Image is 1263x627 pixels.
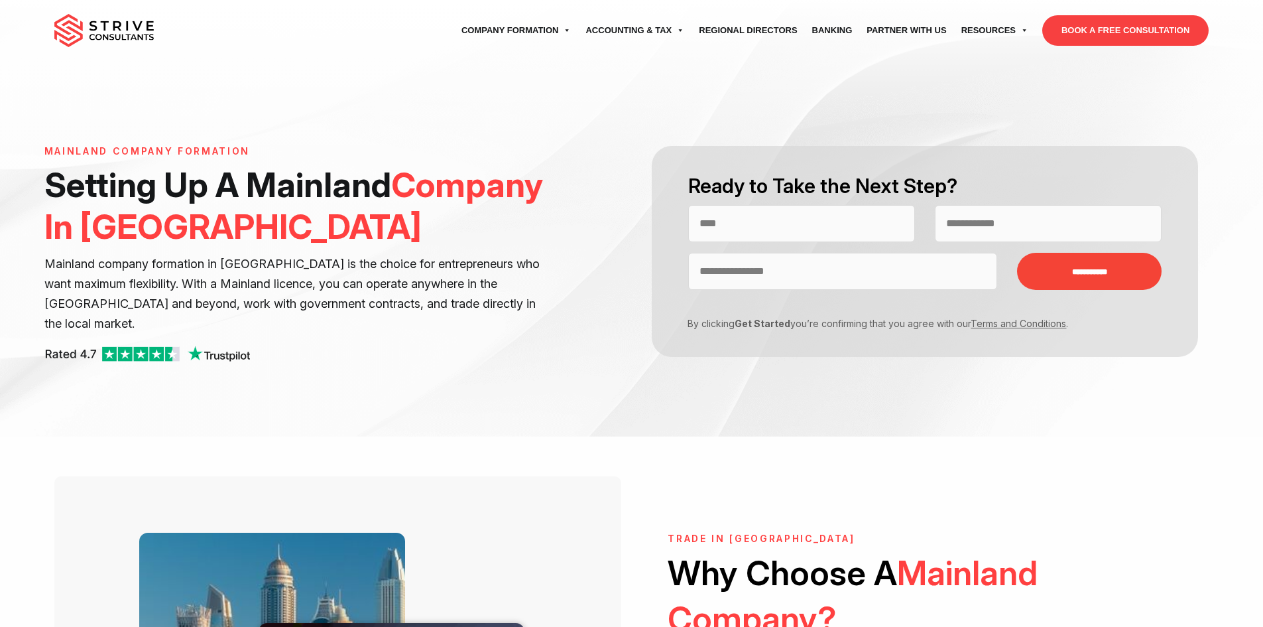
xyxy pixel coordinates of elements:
[954,12,1036,49] a: Resources
[44,254,550,334] p: Mainland company formation in [GEOGRAPHIC_DATA] is the choice for entrepreneurs who want maximum ...
[688,173,1162,200] h2: Ready to Take the Next Step?
[578,12,692,49] a: Accounting & Tax
[54,14,154,47] img: main-logo.svg
[678,316,1152,330] p: By clicking you’re confirming that you agree with our .
[1042,15,1209,46] a: BOOK A FREE CONSULTATION
[859,12,953,49] a: Partner with Us
[44,164,550,247] h1: Setting Up A Mainland
[44,146,550,157] h6: Mainland Company Formation
[668,533,1182,545] h6: TRADE IN [GEOGRAPHIC_DATA]
[692,12,804,49] a: Regional Directors
[735,318,790,329] strong: Get Started
[971,318,1066,329] a: Terms and Conditions
[805,12,860,49] a: Banking
[631,146,1219,357] form: Contact form
[454,12,579,49] a: Company Formation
